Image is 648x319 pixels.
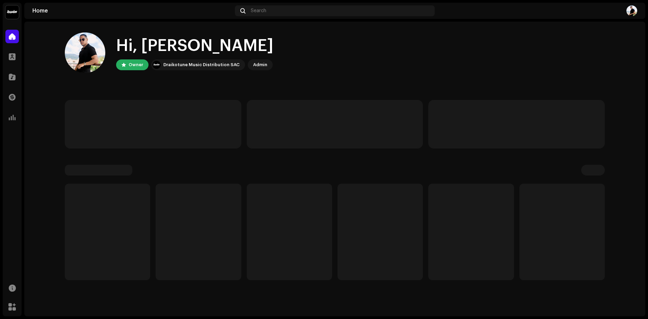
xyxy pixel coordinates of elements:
[129,61,143,69] div: Owner
[65,32,105,73] img: ac71c7b6-85ce-42f3-a226-ef1e27737ca8
[253,61,267,69] div: Admin
[153,61,161,69] img: 10370c6a-d0e2-4592-b8a2-38f444b0ca44
[626,5,637,16] img: ac71c7b6-85ce-42f3-a226-ef1e27737ca8
[251,8,266,14] span: Search
[163,61,240,69] div: Draikotune Music Distribution SAC
[5,5,19,19] img: 10370c6a-d0e2-4592-b8a2-38f444b0ca44
[32,8,232,14] div: Home
[116,35,273,57] div: Hi, [PERSON_NAME]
